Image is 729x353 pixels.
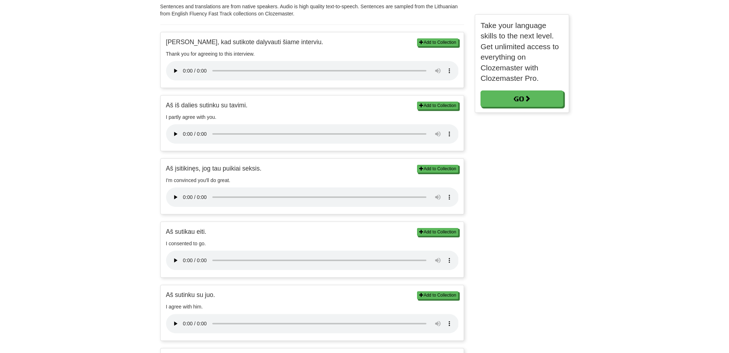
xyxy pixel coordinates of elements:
[166,303,459,310] p: I agree with him.
[166,240,459,247] p: I consented to go.
[481,20,563,83] p: Take your language skills to the next level. Get unlimited access to everything on Clozemaster wi...
[166,177,459,184] p: I'm convinced you'll do great.
[166,227,459,236] p: Aš sutikau eiti.
[417,228,458,236] button: Add to Collection
[160,3,464,17] p: Sentences and translations are from native speakers. Audio is high quality text-to-speech. Senten...
[417,102,458,110] button: Add to Collection
[417,165,458,173] button: Add to Collection
[481,90,563,107] a: Go
[417,291,458,299] button: Add to Collection
[166,291,459,299] p: Aš sutinku su juo.
[166,113,459,121] p: I partly agree with you.
[417,38,458,46] button: Add to Collection
[166,38,459,47] p: [PERSON_NAME], kad sutikote dalyvauti šiame interviu.
[166,50,459,57] p: Thank you for agreeing to this interview.
[166,101,459,110] p: Aš iš dalies sutinku su tavimi.
[166,164,459,173] p: Aš įsitikinęs, jog tau puikiai seksis.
